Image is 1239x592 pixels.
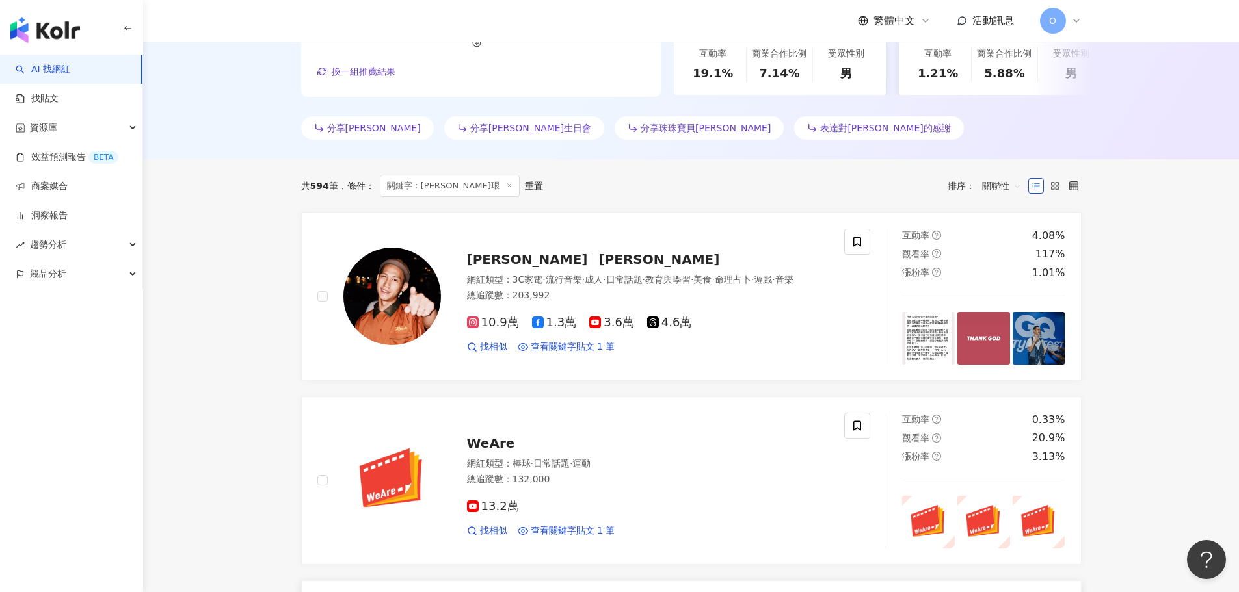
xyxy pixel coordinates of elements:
[1032,431,1065,445] div: 20.9%
[531,458,533,469] span: ·
[902,496,955,548] img: post-image
[902,267,929,277] span: 漲粉率
[572,458,591,469] span: 運動
[873,14,915,28] span: 繁體中文
[467,316,519,329] span: 10.9萬
[902,414,929,424] span: 互動率
[902,230,929,240] span: 互動率
[932,415,941,424] span: question-circle
[902,249,929,259] span: 觀看率
[16,180,68,193] a: 商案媒合
[1187,540,1226,579] iframe: Help Scout Beacon - Open
[525,181,543,191] div: 重置
[918,65,958,81] div: 1.21%
[715,274,751,285] span: 命理占卜
[606,274,643,285] span: 日常話題
[531,341,615,354] span: 查看關鍵字貼文 1 筆
[751,274,754,285] span: ·
[467,251,588,267] span: [PERSON_NAME]
[948,175,1028,196] div: 排序：
[924,47,952,60] div: 互動率
[1032,229,1065,243] div: 4.08%
[343,431,441,529] img: KOL Avatar
[932,433,941,443] span: question-circle
[828,47,864,60] div: 受眾性別
[603,274,606,285] span: ·
[1053,47,1089,60] div: 受眾性別
[585,274,603,285] span: 成人
[480,524,507,537] span: 找相似
[957,312,1010,365] img: post-image
[1013,312,1065,365] img: post-image
[467,274,829,287] div: 網紅類型 ：
[518,524,615,537] a: 查看關鍵字貼文 1 筆
[641,123,771,133] span: 分享珠珠寶貝[PERSON_NAME]
[589,316,634,329] span: 3.6萬
[332,66,395,77] span: 換一組推薦結果
[693,274,712,285] span: 美食
[467,341,507,354] a: 找相似
[380,175,520,197] span: 關鍵字：[PERSON_NAME]珢
[30,230,66,259] span: 趨勢分析
[1013,496,1065,548] img: post-image
[902,451,929,461] span: 漲粉率
[932,249,941,258] span: question-circle
[693,65,733,81] div: 19.1%
[467,473,829,486] div: 總追蹤數 ： 132,000
[977,47,1032,60] div: 商業合作比例
[480,341,507,354] span: 找相似
[16,240,25,250] span: rise
[467,457,829,470] div: 網紅類型 ：
[820,123,950,133] span: 表達對[PERSON_NAME]的感謝
[467,500,519,513] span: 13.2萬
[532,316,577,329] span: 1.3萬
[16,63,70,76] a: searchAI 找網紅
[957,496,1010,548] img: post-image
[932,268,941,277] span: question-circle
[467,289,829,302] div: 總追蹤數 ： 203,992
[470,123,591,133] span: 分享[PERSON_NAME]生日會
[582,274,585,285] span: ·
[16,151,118,164] a: 效益預測報告BETA
[775,274,793,285] span: 音樂
[338,181,375,191] span: 條件 ：
[546,274,582,285] span: 流行音樂
[301,212,1082,381] a: KOL Avatar[PERSON_NAME][PERSON_NAME]網紅類型：3C家電·流行音樂·成人·日常話題·教育與學習·美食·命理占卜·遊戲·音樂總追蹤數：203,99210.9萬1....
[984,65,1024,81] div: 5.88%
[301,396,1082,565] a: KOL AvatarWeAre網紅類型：棒球·日常話題·運動總追蹤數：132,00013.2萬找相似查看關鍵字貼文 1 筆互動率question-circle0.33%觀看率question-c...
[645,274,691,285] span: 教育與學習
[1032,266,1065,280] div: 1.01%
[513,274,543,285] span: 3C家電
[598,251,719,267] span: [PERSON_NAME]
[16,209,68,222] a: 洞察報告
[30,113,57,142] span: 資源庫
[531,524,615,537] span: 查看關鍵字貼文 1 筆
[16,92,59,105] a: 找貼文
[1032,413,1065,427] div: 0.33%
[902,312,955,365] img: post-image
[467,524,507,537] a: 找相似
[1035,247,1065,261] div: 117%
[1049,14,1056,28] span: O
[1032,450,1065,464] div: 3.13%
[518,341,615,354] a: 查看關鍵字貼文 1 筆
[972,14,1014,27] span: 活動訊息
[932,231,941,240] span: question-circle
[310,181,329,191] span: 594
[712,274,714,285] span: ·
[754,274,772,285] span: 遊戲
[30,259,66,289] span: 競品分析
[772,274,775,285] span: ·
[301,181,338,191] div: 共 筆
[902,433,929,443] span: 觀看率
[513,458,531,469] span: 棒球
[840,65,852,81] div: 男
[691,274,693,285] span: ·
[542,274,545,285] span: ·
[1065,65,1077,81] div: 男
[699,47,726,60] div: 互動率
[343,248,441,345] img: KOL Avatar
[932,452,941,461] span: question-circle
[317,62,396,81] button: 換一組推薦結果
[982,175,1021,196] span: 關聯性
